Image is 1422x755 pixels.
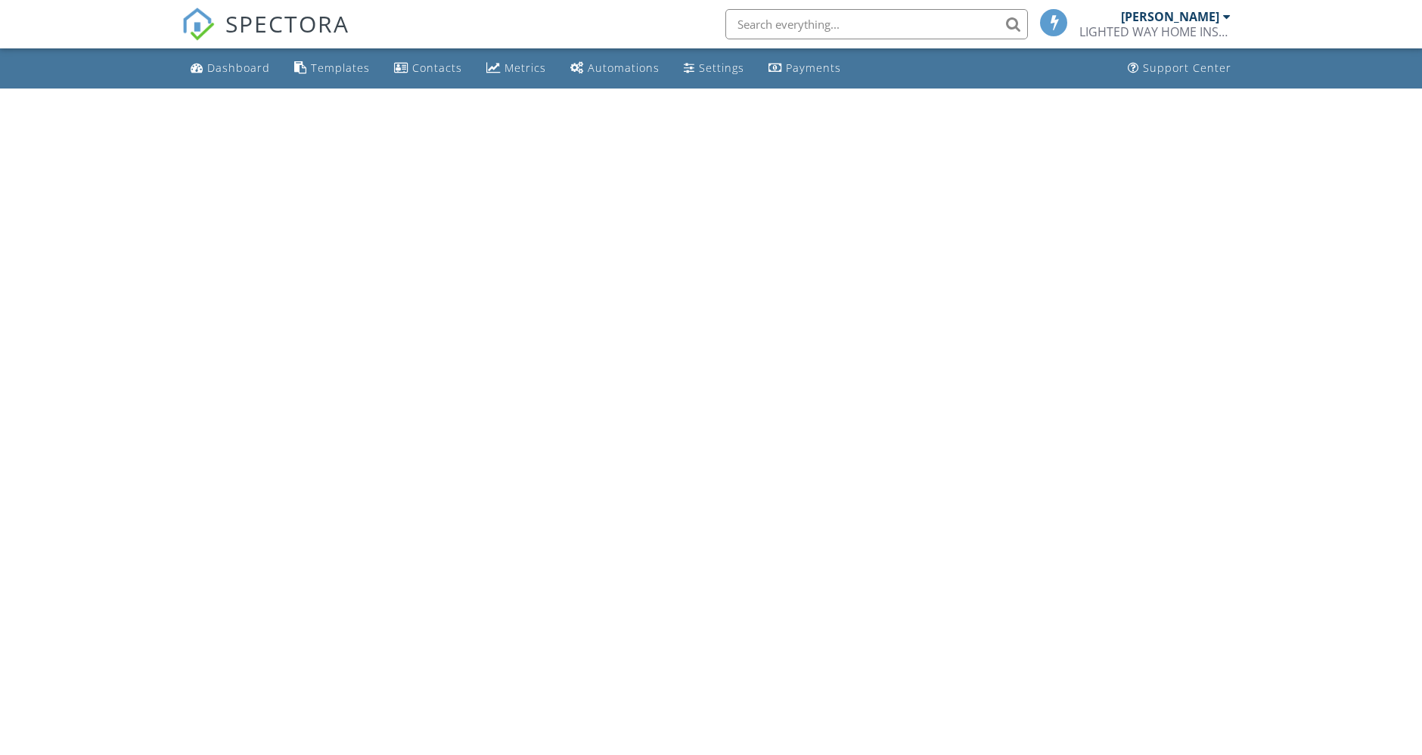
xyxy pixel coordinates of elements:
[699,61,744,75] div: Settings
[505,61,546,75] div: Metrics
[786,61,841,75] div: Payments
[388,54,468,82] a: Contacts
[762,54,847,82] a: Payments
[412,61,462,75] div: Contacts
[480,54,552,82] a: Metrics
[1121,9,1219,24] div: [PERSON_NAME]
[564,54,666,82] a: Automations (Basic)
[1079,24,1231,39] div: LIGHTED WAY HOME INSPECTIONS LLC
[182,8,215,41] img: The Best Home Inspection Software - Spectora
[182,20,349,52] a: SPECTORA
[1122,54,1237,82] a: Support Center
[207,61,270,75] div: Dashboard
[225,8,349,39] span: SPECTORA
[288,54,376,82] a: Templates
[1143,61,1231,75] div: Support Center
[678,54,750,82] a: Settings
[588,61,660,75] div: Automations
[311,61,370,75] div: Templates
[185,54,276,82] a: Dashboard
[725,9,1028,39] input: Search everything...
